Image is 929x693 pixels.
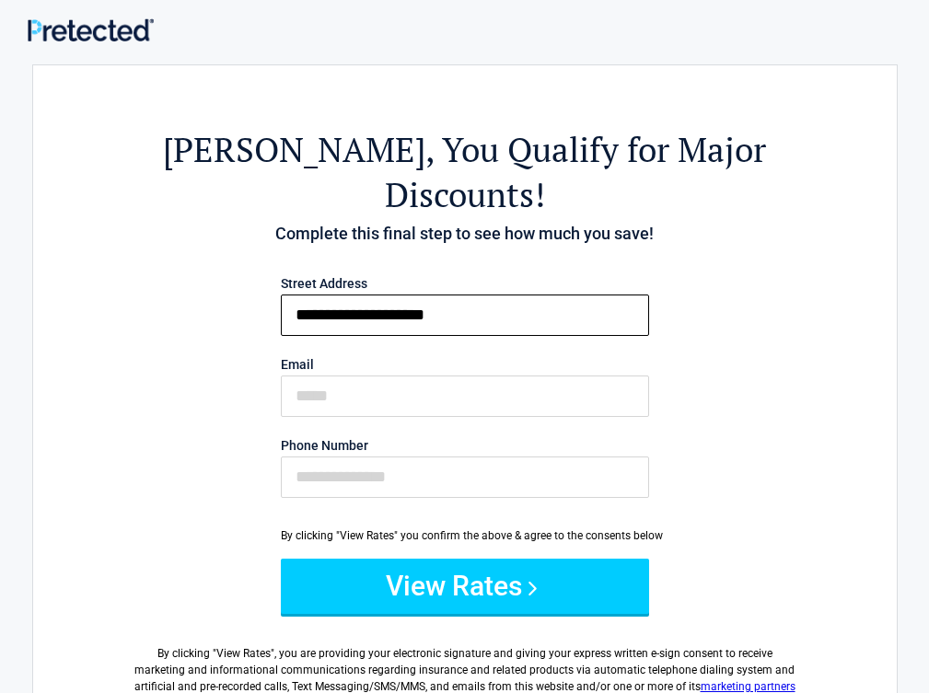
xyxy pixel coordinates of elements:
h4: Complete this final step to see how much you save! [134,222,795,246]
span: [PERSON_NAME] [163,127,425,172]
div: By clicking "View Rates" you confirm the above & agree to the consents below [281,527,649,544]
button: View Rates [281,559,649,614]
span: View Rates [216,647,271,660]
label: Email [281,358,649,371]
img: Main Logo [28,18,154,41]
label: Phone Number [281,439,649,452]
h2: , You Qualify for Major Discounts! [134,127,795,217]
label: Street Address [281,277,649,290]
